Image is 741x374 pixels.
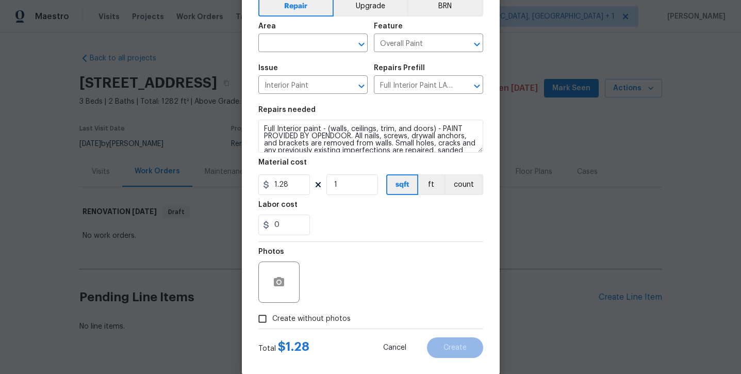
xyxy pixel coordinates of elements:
button: Create [427,337,483,358]
button: Open [470,37,484,52]
h5: Repairs Prefill [374,64,425,72]
h5: Area [258,23,276,30]
span: Create without photos [272,314,351,324]
button: ft [418,174,444,195]
h5: Photos [258,248,284,255]
button: Open [470,79,484,93]
h5: Issue [258,64,278,72]
button: count [444,174,483,195]
textarea: Full Interior paint - (walls, ceilings, trim, and doors) - PAINT PROVIDED BY OPENDOOR. All nails,... [258,120,483,153]
h5: Repairs needed [258,106,316,113]
button: Open [354,79,369,93]
button: Cancel [367,337,423,358]
h5: Material cost [258,159,307,166]
h5: Labor cost [258,201,298,208]
span: Create [443,344,467,352]
span: $ 1.28 [278,340,309,353]
div: Total [258,342,309,354]
button: sqft [386,174,418,195]
h5: Feature [374,23,403,30]
button: Open [354,37,369,52]
span: Cancel [383,344,406,352]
